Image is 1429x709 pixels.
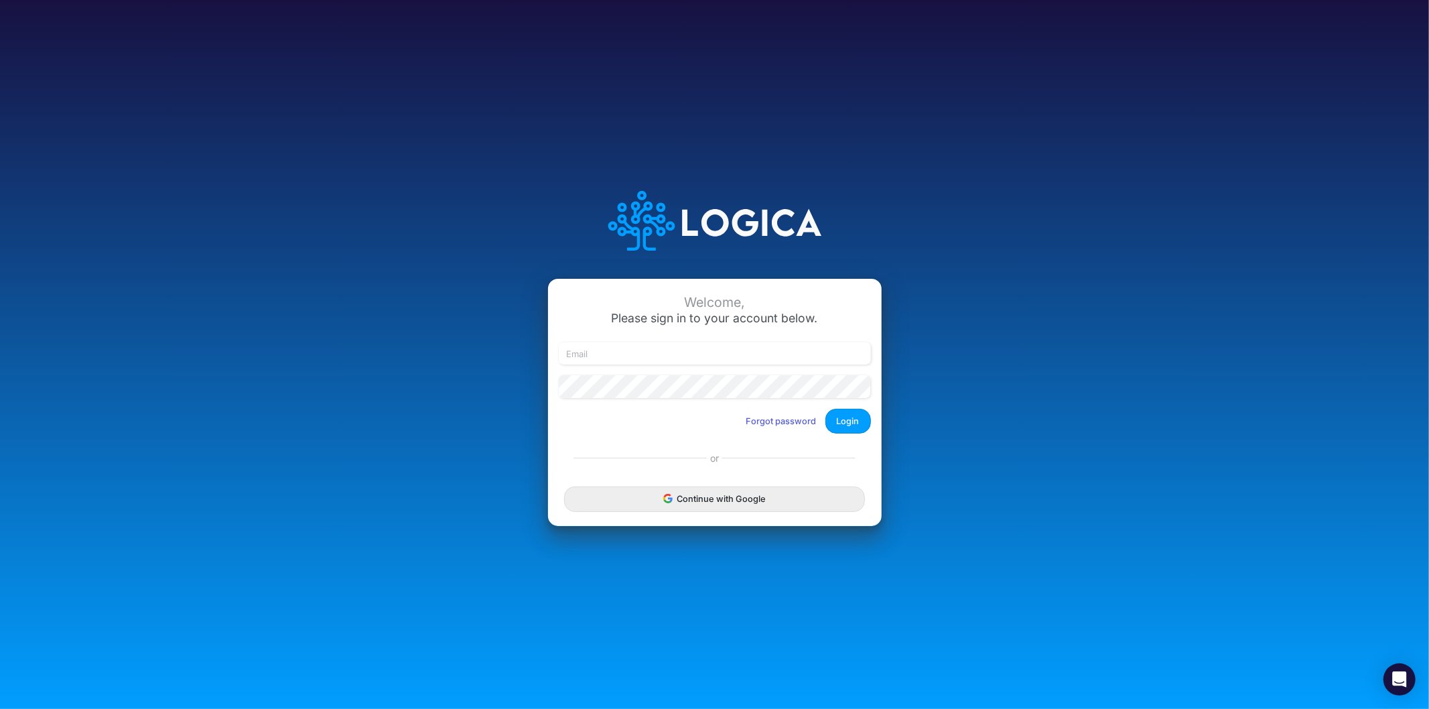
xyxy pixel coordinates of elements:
[564,487,864,511] button: Continue with Google
[825,409,871,434] button: Login
[1383,663,1416,696] div: Open Intercom Messenger
[559,342,871,365] input: Email
[612,311,818,325] span: Please sign in to your account below.
[559,295,871,310] div: Welcome,
[738,410,825,432] button: Forgot password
